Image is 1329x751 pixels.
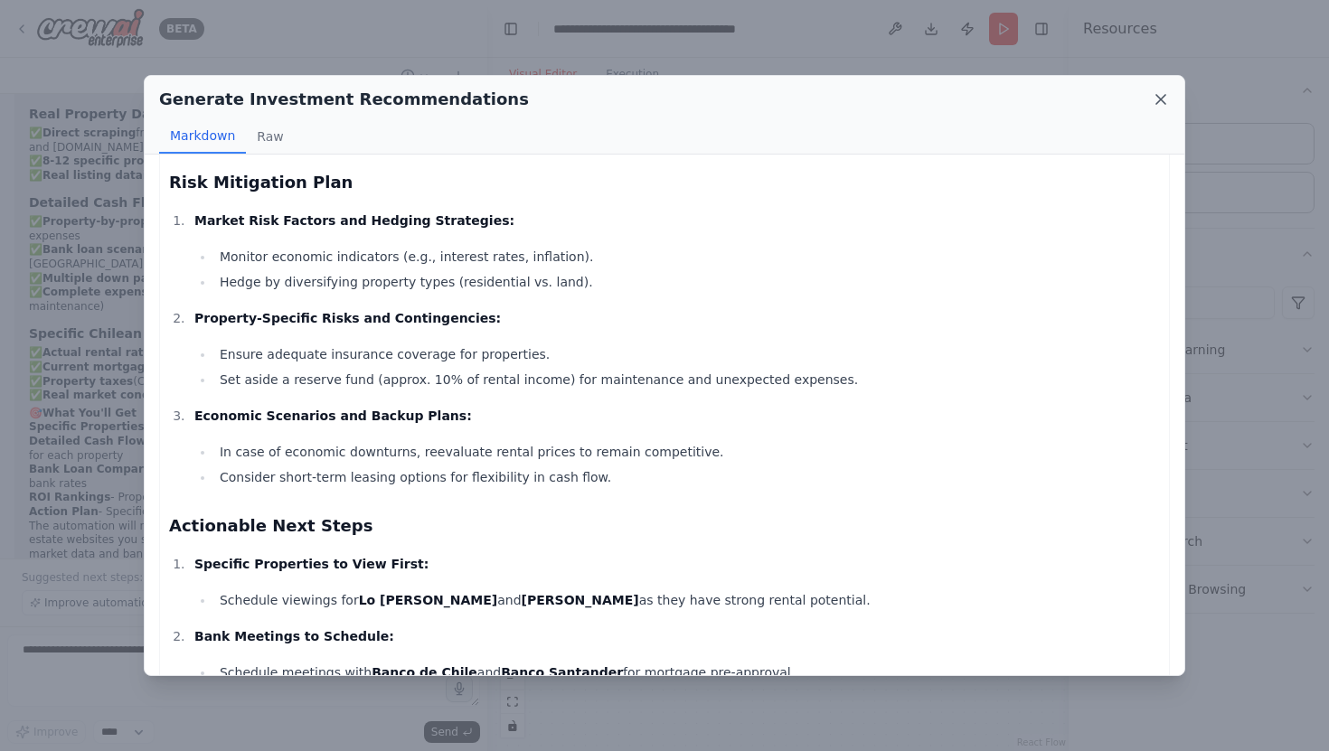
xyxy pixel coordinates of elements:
li: Hedge by diversifying property types (residential vs. land). [214,271,1160,293]
strong: Lo [PERSON_NAME] [359,593,498,607]
li: Set aside a reserve fund (approx. 10% of rental income) for maintenance and unexpected expenses. [214,369,1160,390]
strong: Banco Santander [501,665,623,680]
button: Raw [246,119,294,154]
li: Consider short-term leasing options for flexibility in cash flow. [214,466,1160,488]
strong: Economic Scenarios and Backup Plans: [194,408,472,423]
h3: Actionable Next Steps [169,513,1160,539]
button: Markdown [159,119,246,154]
strong: Property-Specific Risks and Contingencies: [194,311,501,325]
strong: Market Risk Factors and Hedging Strategies: [194,213,514,228]
li: Ensure adequate insurance coverage for properties. [214,343,1160,365]
h2: Generate Investment Recommendations [159,87,529,112]
li: Schedule viewings for and as they have strong rental potential. [214,589,1160,611]
strong: [PERSON_NAME] [522,593,639,607]
strong: Banco de Chile [372,665,477,680]
strong: Specific Properties to View First: [194,557,429,571]
li: Schedule meetings with and for mortgage pre-approval. [214,662,1160,683]
li: In case of economic downturns, reevaluate rental prices to remain competitive. [214,441,1160,463]
h3: Risk Mitigation Plan [169,170,1160,195]
li: Monitor economic indicators (e.g., interest rates, inflation). [214,246,1160,268]
strong: Bank Meetings to Schedule: [194,629,394,643]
